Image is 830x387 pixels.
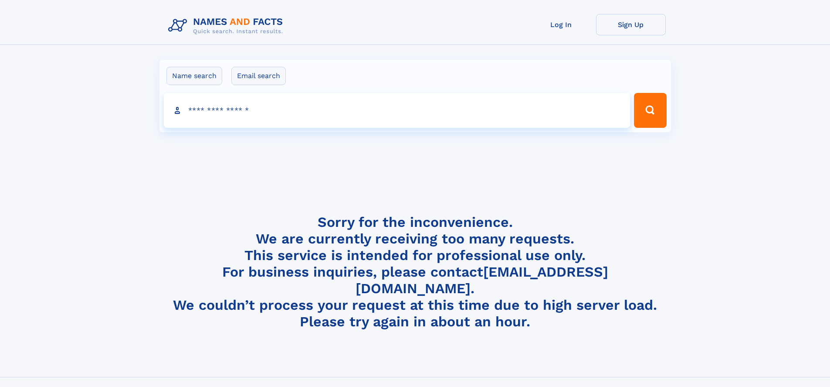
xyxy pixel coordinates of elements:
[165,14,290,38] img: Logo Names and Facts
[164,93,630,128] input: search input
[526,14,596,35] a: Log In
[231,67,286,85] label: Email search
[165,214,666,330] h4: Sorry for the inconvenience. We are currently receiving too many requests. This service is intend...
[634,93,666,128] button: Search Button
[596,14,666,35] a: Sign Up
[356,264,608,297] a: [EMAIL_ADDRESS][DOMAIN_NAME]
[166,67,222,85] label: Name search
